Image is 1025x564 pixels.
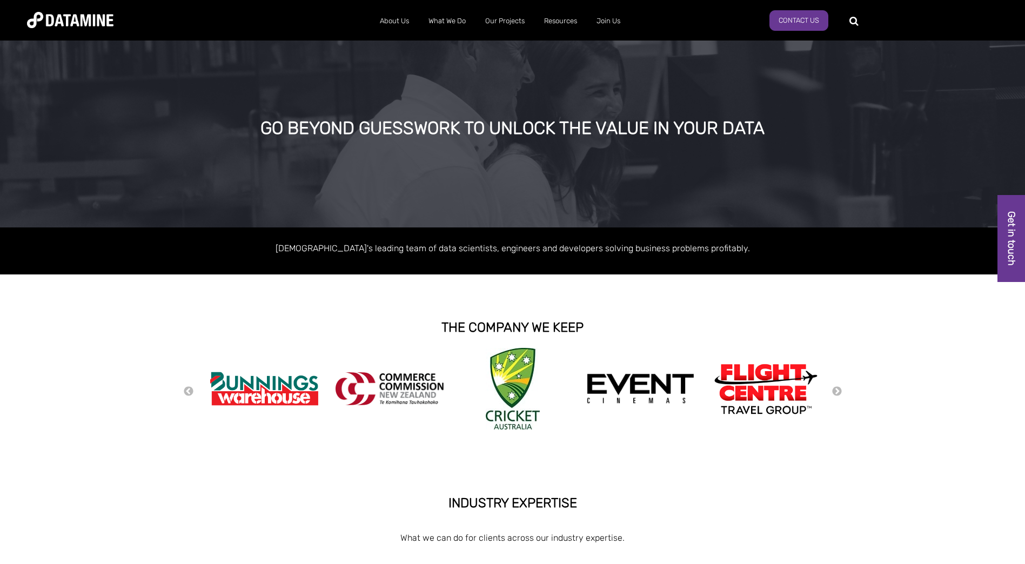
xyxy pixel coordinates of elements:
[336,372,444,405] img: commercecommission
[116,119,908,138] div: GO BEYOND GUESSWORK TO UNLOCK THE VALUE IN YOUR DATA
[832,386,842,398] button: Next
[441,320,584,335] strong: THE COMPANY WE KEEP
[486,348,540,429] img: Cricket Australia
[587,7,630,35] a: Join Us
[210,368,318,409] img: Bunnings Warehouse
[448,495,577,511] strong: INDUSTRY EXPERTISE
[712,361,820,417] img: Flight Centre
[997,195,1025,282] a: Get in touch
[534,7,587,35] a: Resources
[205,241,821,256] p: [DEMOGRAPHIC_DATA]'s leading team of data scientists, engineers and developers solving business p...
[586,373,694,405] img: event cinemas
[370,7,419,35] a: About Us
[400,533,625,543] span: What we can do for clients across our industry expertise.
[769,10,828,31] a: Contact Us
[27,12,113,28] img: Datamine
[183,386,194,398] button: Previous
[475,7,534,35] a: Our Projects
[419,7,475,35] a: What We Do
